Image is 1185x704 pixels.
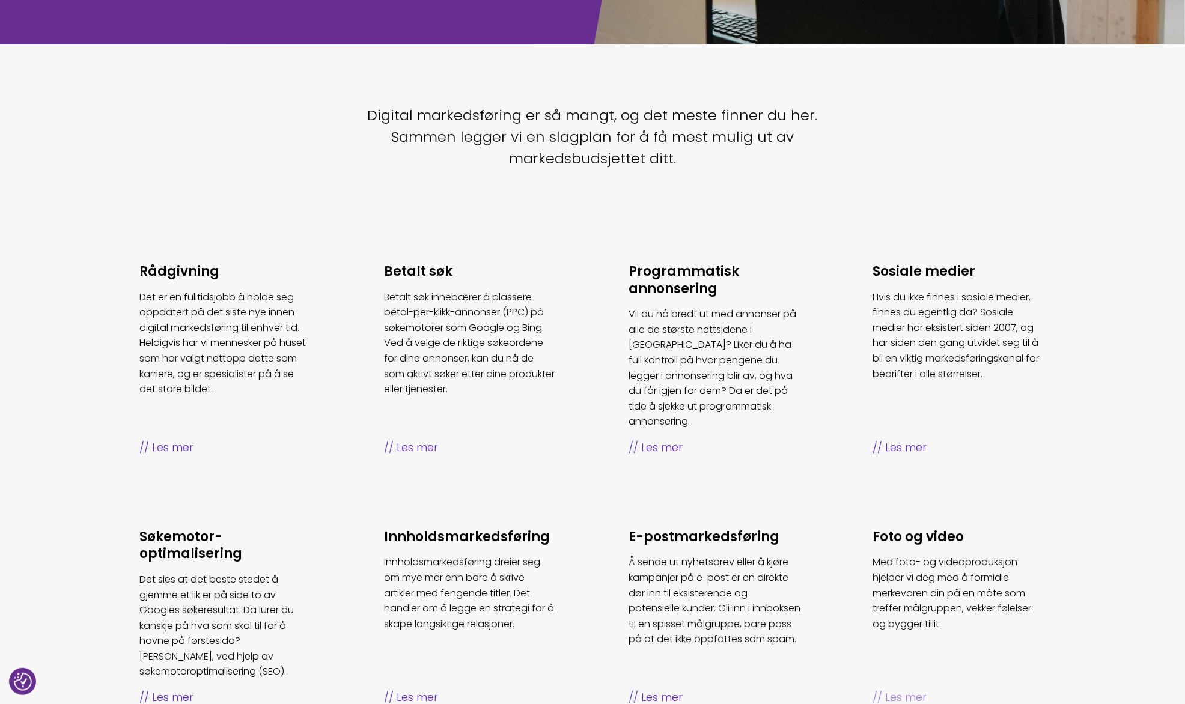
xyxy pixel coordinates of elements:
[873,554,1046,631] p: Med foto- og videoproduksjon hjelper vi deg med å formidle merkevaren din på en måte som treffer ...
[140,290,312,397] p: Det er en fulltidsjobb å holde seg oppdatert på det siste nye innen digital markedsføring til enh...
[629,529,801,546] h3: E-post­markedsføring
[873,439,1046,457] span: Les mer
[384,263,556,457] a: Betalt søk Betalt søk innebærer å plassere betal-per-klikk-annonser (PPC) på søkemotorer som Goog...
[140,529,312,563] h3: Søkemotor­optimalisering
[873,263,1046,281] h3: Sosiale medier
[140,263,312,281] h3: Rådgivning
[140,263,312,457] a: Rådgivning Det er en fulltidsjobb å holde seg oppdatert på det siste nye innen digital markedsfør...
[384,263,556,281] h3: Betalt søk
[873,529,1046,546] h3: Foto og video
[140,439,312,457] span: Les mer
[14,673,32,691] button: Samtykkepreferanser
[14,673,32,691] img: Revisit consent button
[384,529,556,546] h3: Innholds­markedsføring
[384,554,556,631] p: Innholdsmarkedsføring dreier seg om mye mer enn bare å skrive artikler med fengende titler. Det h...
[629,306,801,429] p: Vil du nå bredt ut med annonser på alle de største nettsidene i [GEOGRAPHIC_DATA]? Liker du å ha ...
[629,263,801,457] a: Programmatisk annonsering Vil du nå bredt ut med annonser på alle de største nettsidene i [GEOGRA...
[384,290,556,397] p: Betalt søk innebærer å plassere betal-per-klikk-annonser (PPC) på søkemotorer som Google og Bing....
[629,263,801,297] h3: Programmatisk annonsering
[873,290,1046,382] p: Hvis du ikke finnes i sosiale medier, finnes du egentlig da? Sosiale medier har eksistert siden 2...
[629,439,801,457] span: Les mer
[140,572,312,679] p: Det sies at det beste stedet å gjemme et lik er på side to av Googles søkeresultat. Da lurer du k...
[629,554,801,647] p: Å sende ut nyhetsbrev eller å kjøre kampanjer på e-post er en direkte dør inn til eksisterende og...
[355,105,830,169] p: Digital markedsføring er så mangt, og det meste finner du her. Sammen legger vi en slagplan for å...
[873,263,1046,457] a: Sosiale medier Hvis du ikke finnes i sosiale medier, finnes du egentlig da? Sosiale medier har ek...
[384,439,556,457] span: Les mer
